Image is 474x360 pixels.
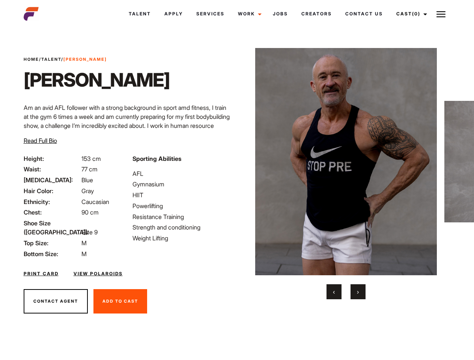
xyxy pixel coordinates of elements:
a: Services [190,4,231,24]
p: Am an avid AFL follower with a strong background in sport amd fitness, I train at the gym 6 times... [24,103,233,175]
img: cropped-aefm-brand-fav-22-square.png [24,6,39,21]
span: Top Size: [24,238,80,247]
button: Add To Cast [93,289,147,314]
a: Home [24,57,39,62]
li: HIIT [132,190,232,199]
li: AFL [132,169,232,178]
a: View Polaroids [74,270,123,277]
span: Bottom Size: [24,249,80,258]
span: Next [357,288,359,295]
span: 77 cm [81,165,98,173]
span: Waist: [24,165,80,174]
li: Strength and conditioning [132,223,232,232]
span: 90 cm [81,208,99,216]
button: Contact Agent [24,289,88,314]
a: Work [231,4,266,24]
span: Hair Color: [24,186,80,195]
li: Powerlifting [132,201,232,210]
span: Previous [333,288,335,295]
img: Burger icon [436,10,445,19]
h1: [PERSON_NAME] [24,69,170,91]
strong: [PERSON_NAME] [63,57,107,62]
span: Caucasian [81,198,109,205]
a: Talent [122,4,158,24]
span: Gray [81,187,94,195]
li: Resistance Training [132,212,232,221]
a: Contact Us [339,4,390,24]
a: Cast(0) [390,4,432,24]
span: Add To Cast [102,298,138,304]
a: Print Card [24,270,59,277]
button: Read Full Bio [24,136,57,145]
a: Jobs [266,4,295,24]
span: Chest: [24,208,80,217]
a: Creators [295,4,339,24]
span: (0) [412,11,420,16]
a: Talent [41,57,61,62]
strong: Sporting Abilities [132,155,181,162]
span: Size 9 [81,228,98,236]
li: Gymnasium [132,180,232,189]
span: Ethnicity: [24,197,80,206]
span: [MEDICAL_DATA]: [24,175,80,184]
span: 153 cm [81,155,101,162]
span: Height: [24,154,80,163]
span: Blue [81,176,93,184]
span: / / [24,56,107,63]
span: Read Full Bio [24,137,57,144]
li: Weight Lifting [132,234,232,243]
a: Apply [158,4,190,24]
span: Shoe Size ([GEOGRAPHIC_DATA]): [24,219,80,237]
span: M [81,250,87,258]
span: M [81,239,87,247]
